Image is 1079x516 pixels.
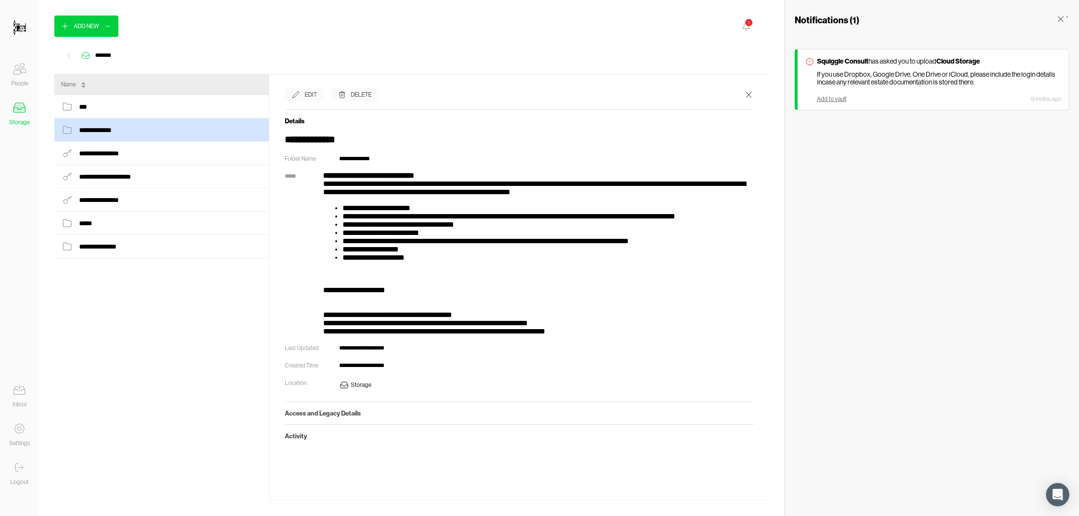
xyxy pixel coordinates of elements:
div: Edit [305,90,317,100]
div: Storage [9,117,30,127]
div: Add to vault [817,96,847,102]
div: Name [61,80,76,89]
div: 9 mnths ago [1031,96,1062,102]
strong: Squiggle Consult [817,57,868,66]
div: Last Updated [285,343,331,353]
div: Add New [74,21,99,31]
div: Location [285,378,331,388]
button: Add New [54,16,118,37]
div: Delete [351,90,372,100]
button: Edit [285,88,324,101]
div: 1 [745,18,752,26]
div: Storage [351,380,371,390]
div: Open Intercom Messenger [1046,483,1069,506]
p: If you use Dropbox, Google Drive, One Drive or iCloud, please include the login details incase an... [817,70,1062,86]
strong: Cloud Storage [936,57,980,66]
div: Inbox [13,399,27,409]
div: Created Time [285,361,331,370]
h5: Access and Legacy Details [285,409,753,417]
p: has asked you to upload [817,57,1062,66]
h3: Notifications ( 1 ) [795,14,859,26]
div: People [11,79,28,88]
div: Settings [9,438,30,448]
button: Delete [331,88,377,101]
div: Folder Name [285,154,331,164]
h5: Activity [285,432,753,440]
div: Logout [10,477,29,487]
h5: Details [285,117,753,125]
